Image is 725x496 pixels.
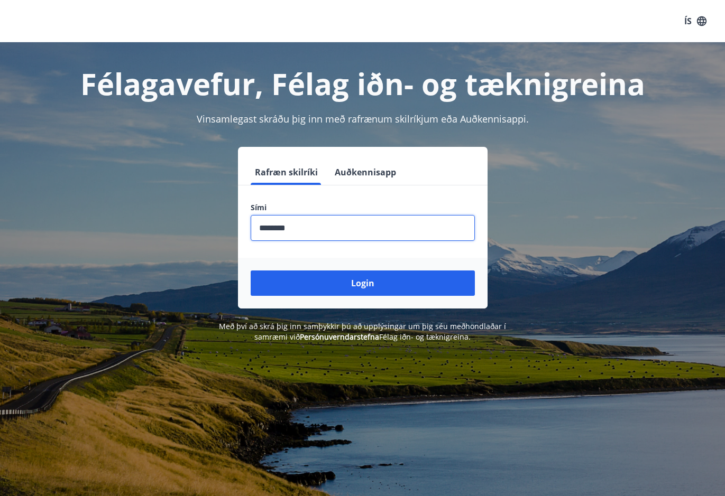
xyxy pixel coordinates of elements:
h1: Félagavefur, Félag iðn- og tæknigreina [13,63,712,104]
button: Login [251,270,475,296]
label: Sími [251,202,475,213]
span: Með því að skrá þig inn samþykkir þú að upplýsingar um þig séu meðhöndlaðar í samræmi við Félag i... [219,321,506,342]
button: ÍS [678,12,712,31]
button: Auðkennisapp [331,160,400,185]
span: Vinsamlegast skráðu þig inn með rafrænum skilríkjum eða Auðkennisappi. [197,113,529,125]
a: Persónuverndarstefna [300,332,379,342]
button: Rafræn skilríki [251,160,322,185]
